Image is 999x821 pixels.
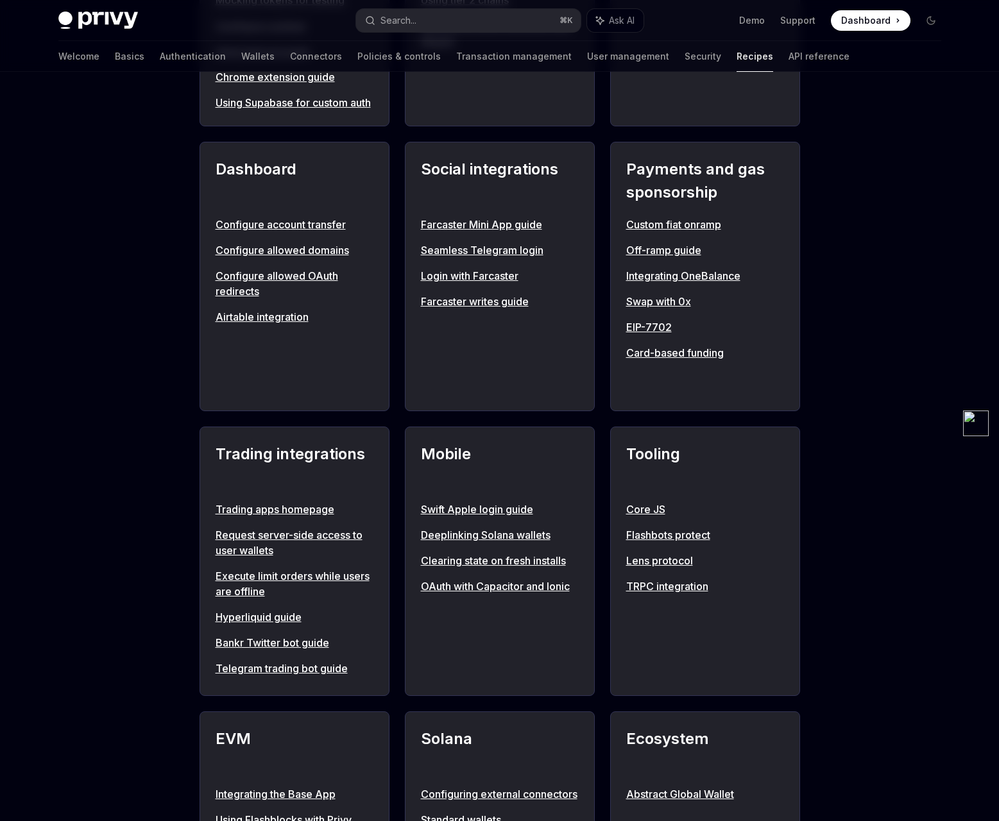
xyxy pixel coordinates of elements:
a: Demo [739,14,765,27]
a: Basics [115,41,144,72]
a: User management [587,41,669,72]
a: Custom fiat onramp [626,217,784,232]
a: Telegram trading bot guide [216,661,373,676]
h2: Dashboard [216,158,373,204]
div: Search... [380,13,416,28]
a: Abstract Global Wallet [626,786,784,802]
a: Integrating the Base App [216,786,373,802]
a: Configure account transfer [216,217,373,232]
a: Policies & controls [357,41,441,72]
a: Security [685,41,721,72]
a: OAuth with Capacitor and Ionic [421,579,579,594]
a: Configure allowed OAuth redirects [216,268,373,299]
a: Connectors [290,41,342,72]
a: Dashboard [831,10,910,31]
a: Seamless Telegram login [421,242,579,258]
a: Authentication [160,41,226,72]
a: Farcaster writes guide [421,294,579,309]
a: Lens protocol [626,553,784,568]
a: Hyperliquid guide [216,609,373,625]
a: Deeplinking Solana wallets [421,527,579,543]
a: Airtable integration [216,309,373,325]
a: Swap with 0x [626,294,784,309]
a: Core JS [626,502,784,517]
h2: Tooling [626,443,784,489]
a: Flashbots protect [626,527,784,543]
img: dark logo [58,12,138,30]
button: Toggle dark mode [921,10,941,31]
a: Card-based funding [626,345,784,360]
a: Wallets [241,41,275,72]
a: Clearing state on fresh installs [421,553,579,568]
a: Request server-side access to user wallets [216,527,373,558]
a: Bankr Twitter bot guide [216,635,373,650]
h2: Trading integrations [216,443,373,489]
span: Ask AI [609,14,635,27]
span: Dashboard [841,14,891,27]
a: Login with Farcaster [421,268,579,284]
a: Swift Apple login guide [421,502,579,517]
button: Ask AI [587,9,644,32]
h2: EVM [216,727,373,774]
a: Integrating OneBalance [626,268,784,284]
span: ⌘ K [559,15,573,26]
a: Recipes [737,41,773,72]
a: EIP-7702 [626,319,784,335]
h2: Payments and gas sponsorship [626,158,784,204]
a: Transaction management [456,41,572,72]
h2: Ecosystem [626,727,784,774]
a: API reference [789,41,850,72]
h2: Mobile [421,443,579,489]
a: Farcaster Mini App guide [421,217,579,232]
h2: Social integrations [421,158,579,204]
a: Welcome [58,41,99,72]
a: TRPC integration [626,579,784,594]
a: Configure allowed domains [216,242,373,258]
a: Execute limit orders while users are offline [216,568,373,599]
a: Configuring external connectors [421,786,579,802]
a: Trading apps homepage [216,502,373,517]
a: Chrome extension guide [216,69,373,85]
h2: Solana [421,727,579,774]
a: Off-ramp guide [626,242,784,258]
a: Support [780,14,815,27]
button: Search...⌘K [356,9,581,32]
a: Using Supabase for custom auth [216,95,373,110]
